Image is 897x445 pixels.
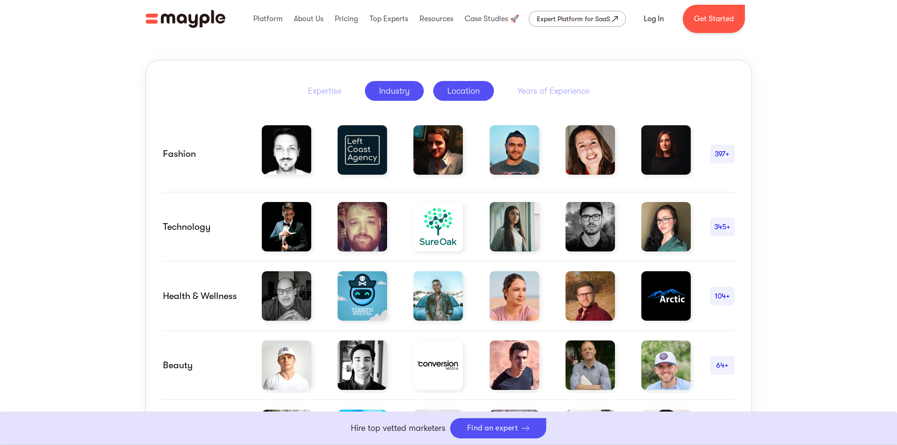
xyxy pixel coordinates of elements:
div: Beauty [163,360,243,371]
div: Platform [251,4,285,34]
div: Health & Wellness [163,291,243,302]
a: Expert Platform for SaaS [529,11,626,27]
div: Expertise [308,85,341,97]
div: Top Experts [367,4,411,34]
div: 104+ [710,291,735,302]
a: home [145,10,226,28]
img: Mayple logo [145,10,226,28]
div: 64+ [710,360,735,371]
div: 397+ [710,148,735,160]
div: 345+ [710,221,735,233]
div: Technology [163,221,243,233]
div: Location [447,85,480,97]
div: Pricing [332,4,360,34]
a: Get Started [683,5,745,33]
div: Years of Experience [517,85,590,97]
div: Fashion [163,148,243,160]
div: About Us [291,4,326,34]
div: Industry [379,85,410,97]
a: Log In [632,8,675,30]
div: Expert Platform for SaaS [537,13,610,24]
div: Resources [417,4,456,34]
